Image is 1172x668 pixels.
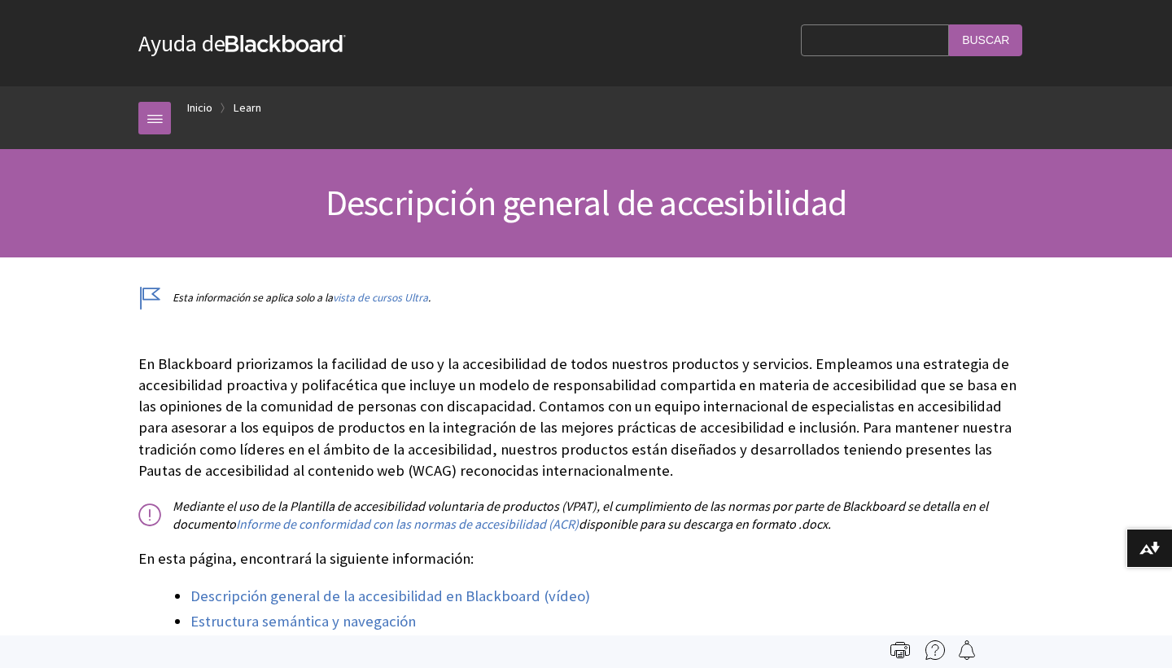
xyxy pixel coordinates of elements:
p: Esta información se aplica solo a la . [138,290,1034,305]
a: Descripción general de la accesibilidad en Blackboard (vídeo) [190,587,590,606]
a: Informe de conformidad con las normas de accesibilidad (ACR) [236,516,579,533]
input: Buscar [949,24,1022,56]
strong: Blackboard [225,35,346,52]
img: Print [890,640,910,660]
img: Follow this page [957,640,977,660]
p: Mediante el uso de la Plantilla de accesibilidad voluntaria de productos (VPAT), el cumplimiento ... [138,497,1034,534]
a: Estructura semántica y navegación [190,612,416,631]
a: vista de cursos Ultra [333,291,428,305]
img: More help [925,640,945,660]
p: En esta página, encontrará la siguiente información: [138,548,1034,569]
p: En Blackboard priorizamos la facilidad de uso y la accesibilidad de todos nuestros productos y se... [138,354,1034,481]
a: Inicio [187,98,212,118]
a: Learn [234,98,261,118]
span: Descripción general de accesibilidad [326,180,846,225]
a: Ayuda deBlackboard [138,29,346,58]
